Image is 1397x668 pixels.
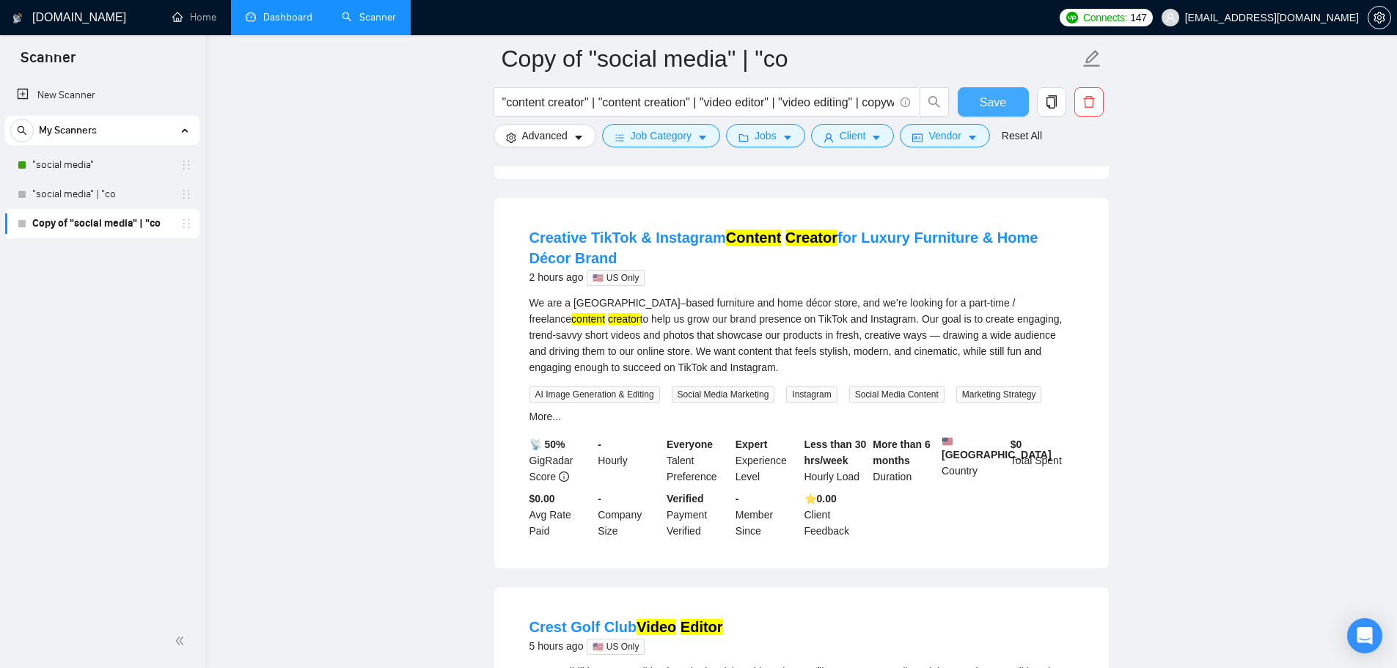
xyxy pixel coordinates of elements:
[928,128,961,144] span: Vendor
[5,116,199,238] li: My Scanners
[9,47,87,78] span: Scanner
[664,491,733,539] div: Payment Verified
[667,493,704,504] b: Verified
[1075,95,1103,109] span: delete
[11,125,33,136] span: search
[595,491,664,539] div: Company Size
[502,93,894,111] input: Search Freelance Jobs...
[726,230,782,246] mark: Content
[342,11,396,23] a: searchScanner
[939,436,1008,485] div: Country
[529,411,562,422] a: More...
[494,124,596,147] button: settingAdvancedcaret-down
[17,81,188,110] a: New Scanner
[10,119,34,142] button: search
[1130,10,1146,26] span: 147
[980,93,1006,111] span: Save
[32,150,172,180] a: "social media"
[681,619,723,635] mark: Editor
[873,438,931,466] b: More than 6 months
[804,493,837,504] b: ⭐️ 0.00
[920,95,948,109] span: search
[849,386,945,403] span: Social Media Content
[824,132,834,143] span: user
[631,128,692,144] span: Job Category
[506,132,516,143] span: setting
[180,159,192,171] span: holder
[736,493,739,504] b: -
[602,124,720,147] button: barsJob Categorycaret-down
[637,619,676,635] mark: Video
[1082,49,1101,68] span: edit
[1011,438,1022,450] b: $ 0
[529,438,565,450] b: 📡 50%
[726,124,805,147] button: folderJobscaret-down
[529,268,1074,286] div: 2 hours ago
[573,132,584,143] span: caret-down
[39,116,97,145] span: My Scanners
[529,619,723,635] a: Crest Golf ClubVideo Editor
[667,438,713,450] b: Everyone
[595,436,664,485] div: Hourly
[172,11,216,23] a: homeHome
[786,386,837,403] span: Instagram
[804,438,867,466] b: Less than 30 hrs/week
[901,98,910,107] span: info-circle
[12,7,23,30] img: logo
[736,438,768,450] b: Expert
[1066,12,1078,23] img: upwork-logo.png
[1038,95,1066,109] span: copy
[1368,6,1391,29] button: setting
[697,132,708,143] span: caret-down
[180,188,192,200] span: holder
[912,132,923,143] span: idcard
[811,124,895,147] button: userClientcaret-down
[785,230,837,246] mark: Creator
[1165,12,1176,23] span: user
[967,132,978,143] span: caret-down
[175,634,189,648] span: double-left
[920,87,949,117] button: search
[529,637,723,655] div: 5 hours ago
[900,124,989,147] button: idcardVendorcaret-down
[942,436,953,447] img: 🇺🇸
[1347,618,1382,653] div: Open Intercom Messenger
[502,40,1079,77] input: Scanner name...
[802,436,870,485] div: Hourly Load
[529,230,1038,266] a: Creative TikTok & InstagramContent Creatorfor Luxury Furniture & Home Décor Brand
[1008,436,1077,485] div: Total Spent
[755,128,777,144] span: Jobs
[738,132,749,143] span: folder
[522,128,568,144] span: Advanced
[1002,128,1042,144] a: Reset All
[32,209,172,238] a: Copy of "social media" | "co
[733,436,802,485] div: Experience Level
[5,81,199,110] li: New Scanner
[840,128,866,144] span: Client
[559,471,569,482] span: info-circle
[672,386,775,403] span: Social Media Marketing
[870,436,939,485] div: Duration
[782,132,793,143] span: caret-down
[527,436,595,485] div: GigRadar Score
[615,132,625,143] span: bars
[958,87,1029,117] button: Save
[527,491,595,539] div: Avg Rate Paid
[733,491,802,539] div: Member Since
[246,11,312,23] a: dashboardDashboard
[664,436,733,485] div: Talent Preference
[571,313,605,325] mark: content
[598,493,601,504] b: -
[1368,12,1390,23] span: setting
[1083,10,1127,26] span: Connects:
[802,491,870,539] div: Client Feedback
[942,436,1052,460] b: [GEOGRAPHIC_DATA]
[871,132,881,143] span: caret-down
[1368,12,1391,23] a: setting
[608,313,640,325] mark: creator
[598,438,601,450] b: -
[1074,87,1104,117] button: delete
[587,639,645,655] span: 🇺🇸 US Only
[1037,87,1066,117] button: copy
[529,295,1074,375] div: We are a [GEOGRAPHIC_DATA]–based furniture and home décor store, and we’re looking for a part-tim...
